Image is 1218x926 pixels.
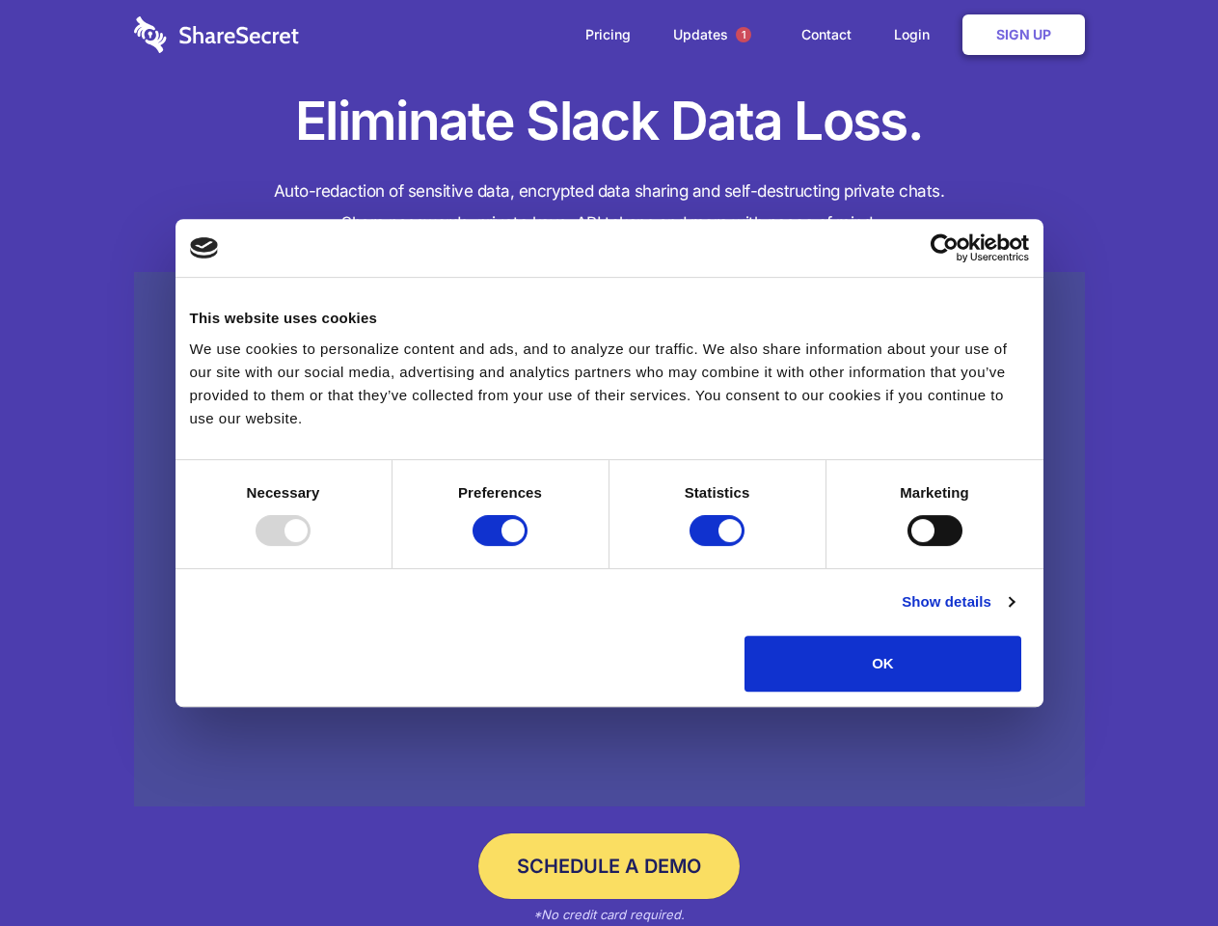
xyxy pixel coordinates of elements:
h4: Auto-redaction of sensitive data, encrypted data sharing and self-destructing private chats. Shar... [134,176,1085,239]
h1: Eliminate Slack Data Loss. [134,87,1085,156]
a: Sign Up [962,14,1085,55]
em: *No credit card required. [533,907,685,922]
img: logo [190,237,219,259]
strong: Preferences [458,484,542,501]
a: Schedule a Demo [478,833,740,899]
a: Usercentrics Cookiebot - opens in a new window [860,233,1029,262]
div: This website uses cookies [190,307,1029,330]
strong: Marketing [900,484,969,501]
strong: Necessary [247,484,320,501]
div: We use cookies to personalize content and ads, and to analyze our traffic. We also share informat... [190,338,1029,430]
a: Wistia video thumbnail [134,272,1085,807]
a: Show details [902,590,1014,613]
img: logo-wordmark-white-trans-d4663122ce5f474addd5e946df7df03e33cb6a1c49d2221995e7729f52c070b2.svg [134,16,299,53]
span: 1 [736,27,751,42]
a: Contact [782,5,871,65]
a: Pricing [566,5,650,65]
a: Login [875,5,959,65]
button: OK [744,636,1021,692]
strong: Statistics [685,484,750,501]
